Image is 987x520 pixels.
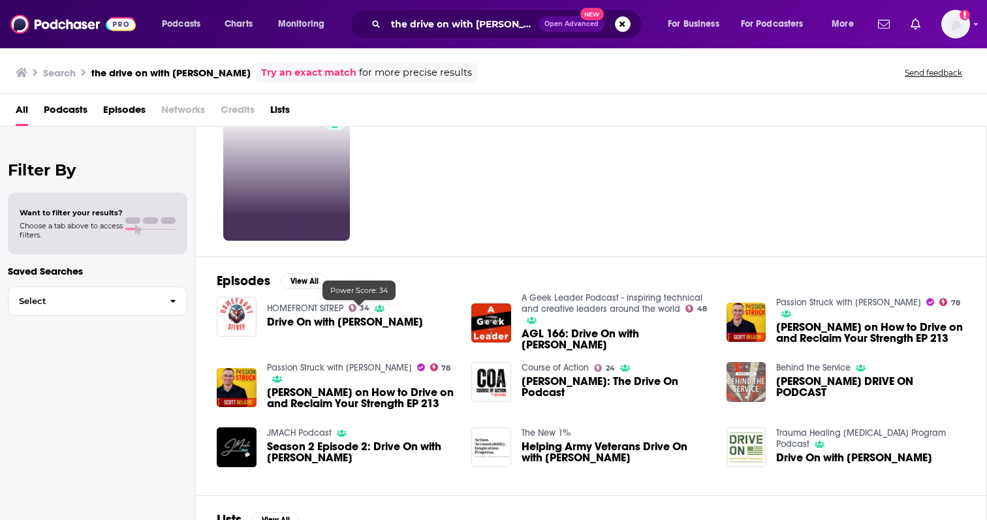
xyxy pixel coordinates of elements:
[8,297,159,305] span: Select
[91,67,251,79] h3: the drive on with [PERSON_NAME]
[544,21,599,27] span: Open Advanced
[732,14,822,35] button: open menu
[776,322,965,344] a: Scott DeLuzio on How to Drive on and Reclaim Your Strength EP 213
[522,441,711,463] span: Helping Army Veterans Drive On with [PERSON_NAME]
[727,303,766,343] img: Scott DeLuzio on How to Drive on and Reclaim Your Strength EP 213
[430,363,451,371] a: 78
[594,364,615,372] a: 24
[217,273,270,289] h2: Episodes
[43,67,76,79] h3: Search
[359,65,472,80] span: for more precise results
[471,303,511,343] img: AGL 166: Drive On with Scott DeLuzio
[8,265,187,277] p: Saved Searches
[580,8,604,20] span: New
[349,304,370,312] a: 34
[471,427,511,467] img: Helping Army Veterans Drive On with Scott Deluzio
[901,67,966,78] button: Send feedback
[606,365,615,371] span: 24
[941,10,970,38] img: User Profile
[522,376,711,398] a: Scott Deluzio: The Drive On Podcast
[776,452,932,463] a: Drive On with Scott DeLuzio
[270,99,290,126] a: Lists
[951,300,960,306] span: 78
[522,292,702,314] a: A Geek Leader Podcast - inspiring technical and creative leaders around the world
[776,376,965,398] a: Scott Deluzio DRIVE ON PODCAST
[905,13,926,35] a: Show notifications dropdown
[153,14,217,35] button: open menu
[832,15,854,33] span: More
[44,99,87,126] a: Podcasts
[217,427,257,467] img: Season 2 Episode 2: Drive On with Scott Deluzio
[522,362,589,373] a: Course of Action
[360,305,369,311] span: 34
[727,362,766,402] img: Scott Deluzio DRIVE ON PODCAST
[776,362,851,373] a: Behind the Service
[103,99,146,126] a: Episodes
[960,10,970,20] svg: Add a profile image
[668,15,719,33] span: For Business
[261,65,356,80] a: Try an exact match
[267,362,412,373] a: Passion Struck with John R. Miles
[20,221,123,239] span: Choose a tab above to access filters.
[216,14,260,35] a: Charts
[776,376,965,398] span: [PERSON_NAME] DRIVE ON PODCAST
[267,441,456,463] span: Season 2 Episode 2: Drive On with [PERSON_NAME]
[776,452,932,463] span: Drive On with [PERSON_NAME]
[269,14,341,35] button: open menu
[939,298,960,306] a: 78
[161,99,205,126] span: Networks
[873,13,895,35] a: Show notifications dropdown
[941,10,970,38] button: Show profile menu
[8,286,187,316] button: Select
[267,316,423,328] a: Drive On with Scott DeLuzio
[539,16,604,32] button: Open AdvancedNew
[278,15,324,33] span: Monitoring
[10,12,136,37] img: Podchaser - Follow, Share and Rate Podcasts
[267,387,456,409] a: Scott DeLuzio on How to Drive on and Reclaim Your Strength EP 213
[522,328,711,350] span: AGL 166: Drive On with [PERSON_NAME]
[659,14,736,35] button: open menu
[225,15,253,33] span: Charts
[362,9,654,39] div: Search podcasts, credits, & more...
[217,297,257,337] img: Drive On with Scott DeLuzio
[322,281,396,300] div: Power Score: 34
[267,316,423,328] span: Drive On with [PERSON_NAME]
[522,328,711,350] a: AGL 166: Drive On with Scott DeLuzio
[822,14,870,35] button: open menu
[267,441,456,463] a: Season 2 Episode 2: Drive On with Scott Deluzio
[386,14,539,35] input: Search podcasts, credits, & more...
[685,305,707,313] a: 48
[8,161,187,179] h2: Filter By
[281,273,328,289] button: View All
[267,387,456,409] span: [PERSON_NAME] on How to Drive on and Reclaim Your Strength EP 213
[741,15,804,33] span: For Podcasters
[776,297,921,308] a: Passion Struck with John R. Miles
[697,306,707,312] span: 48
[776,427,946,450] a: Trauma Healing Yoga Therapy Program Podcast
[776,322,965,344] span: [PERSON_NAME] on How to Drive on and Reclaim Your Strength EP 213
[221,99,255,126] span: Credits
[217,368,257,408] img: Scott DeLuzio on How to Drive on and Reclaim Your Strength EP 213
[16,99,28,126] a: All
[162,15,200,33] span: Podcasts
[522,376,711,398] span: [PERSON_NAME]: The Drive On Podcast
[267,427,332,438] a: JMACH Podcast
[267,303,343,314] a: HOMEFRONT SITREP
[522,441,711,463] a: Helping Army Veterans Drive On with Scott Deluzio
[217,273,328,289] a: EpisodesView All
[471,362,511,402] img: Scott Deluzio: The Drive On Podcast
[941,10,970,38] span: Logged in as catefess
